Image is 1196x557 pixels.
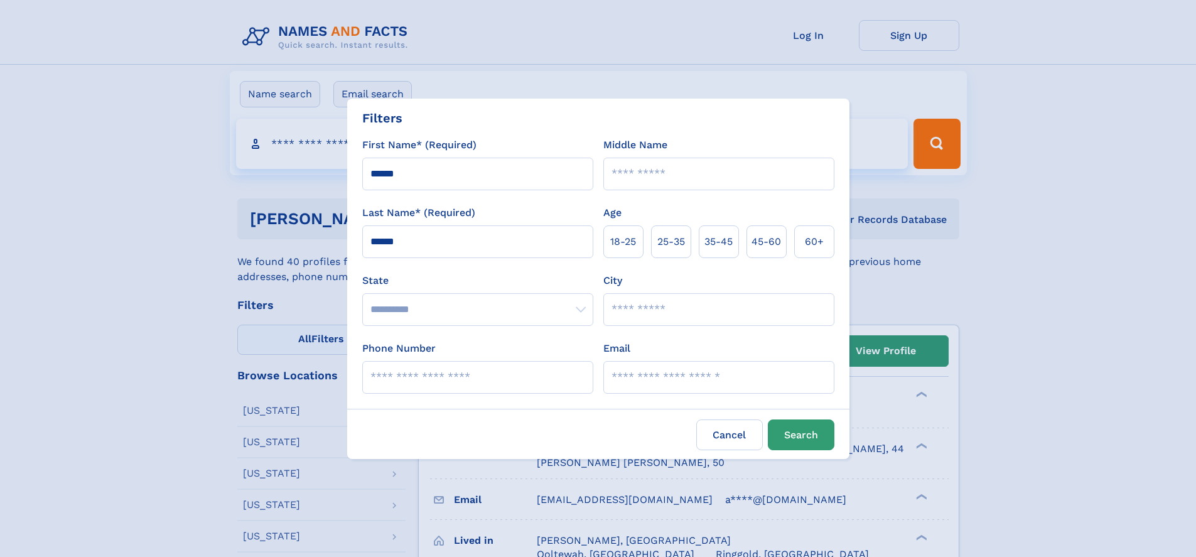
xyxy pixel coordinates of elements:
label: Last Name* (Required) [362,205,475,220]
label: Age [603,205,622,220]
label: City [603,273,622,288]
span: 45‑60 [752,234,781,249]
label: Middle Name [603,138,667,153]
label: State [362,273,593,288]
label: Phone Number [362,341,436,356]
label: Cancel [696,419,763,450]
label: Email [603,341,630,356]
span: 35‑45 [704,234,733,249]
button: Search [768,419,834,450]
div: Filters [362,109,402,127]
span: 25‑35 [657,234,685,249]
span: 60+ [805,234,824,249]
span: 18‑25 [610,234,636,249]
label: First Name* (Required) [362,138,477,153]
